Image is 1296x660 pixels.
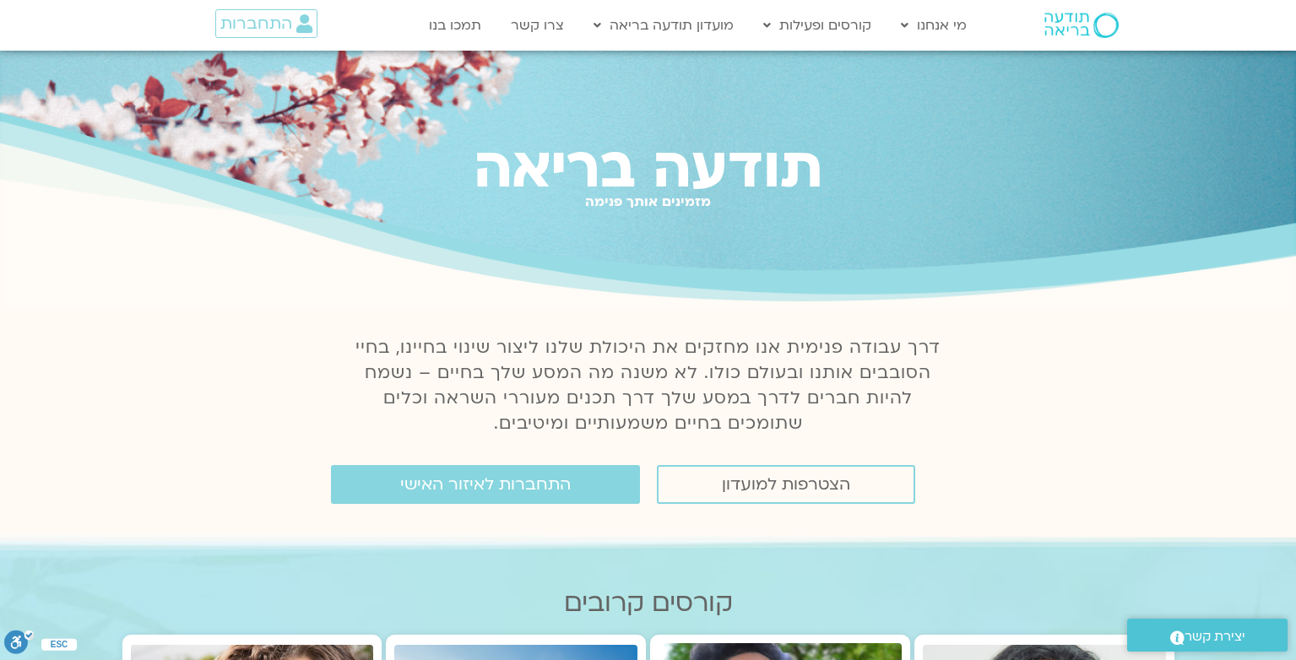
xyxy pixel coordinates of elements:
a: יצירת קשר [1127,619,1288,652]
a: התחברות [215,9,317,38]
a: קורסים ופעילות [755,9,880,41]
span: יצירת קשר [1185,625,1245,648]
a: מועדון תודעה בריאה [585,9,742,41]
a: התחברות לאיזור האישי [331,465,640,504]
img: תודעה בריאה [1044,13,1119,38]
p: דרך עבודה פנימית אנו מחזקים את היכולת שלנו ליצור שינוי בחיינו, בחיי הסובבים אותנו ובעולם כולו. לא... [346,335,951,436]
a: מי אנחנו [892,9,975,41]
span: התחברות לאיזור האישי [400,475,571,494]
h2: קורסים קרובים [122,588,1174,618]
span: התחברות [220,14,292,33]
span: הצטרפות למועדון [722,475,850,494]
a: תמכו בנו [420,9,490,41]
a: צרו קשר [502,9,572,41]
a: הצטרפות למועדון [657,465,915,504]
